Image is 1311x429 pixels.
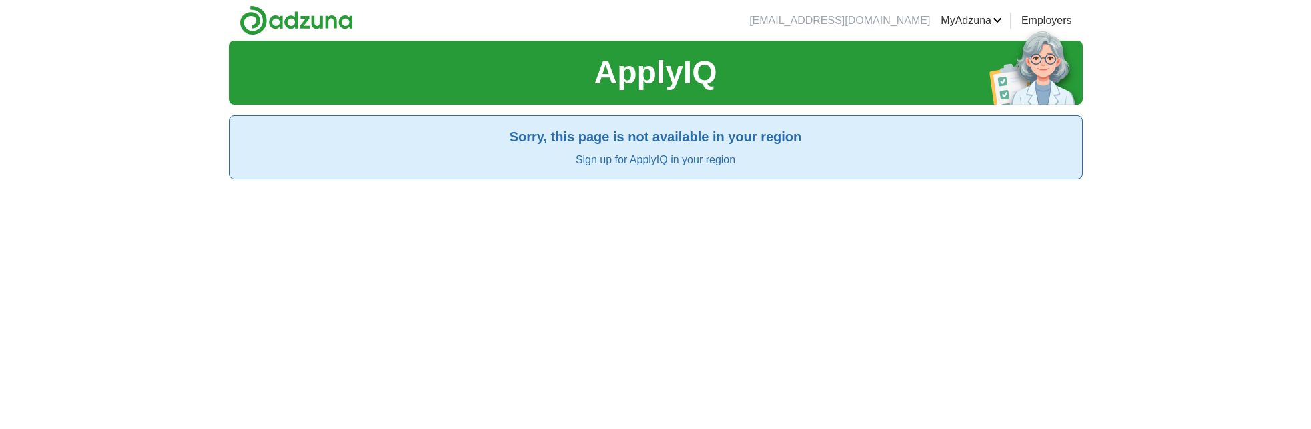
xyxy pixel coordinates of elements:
a: Sign up for ApplyIQ in your region [576,154,735,165]
h1: ApplyIQ [594,49,717,97]
img: Adzuna logo [240,5,353,35]
h2: Sorry, this page is not available in your region [240,127,1071,147]
li: [EMAIL_ADDRESS][DOMAIN_NAME] [749,13,930,29]
a: Employers [1021,13,1072,29]
a: MyAdzuna [941,13,1002,29]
